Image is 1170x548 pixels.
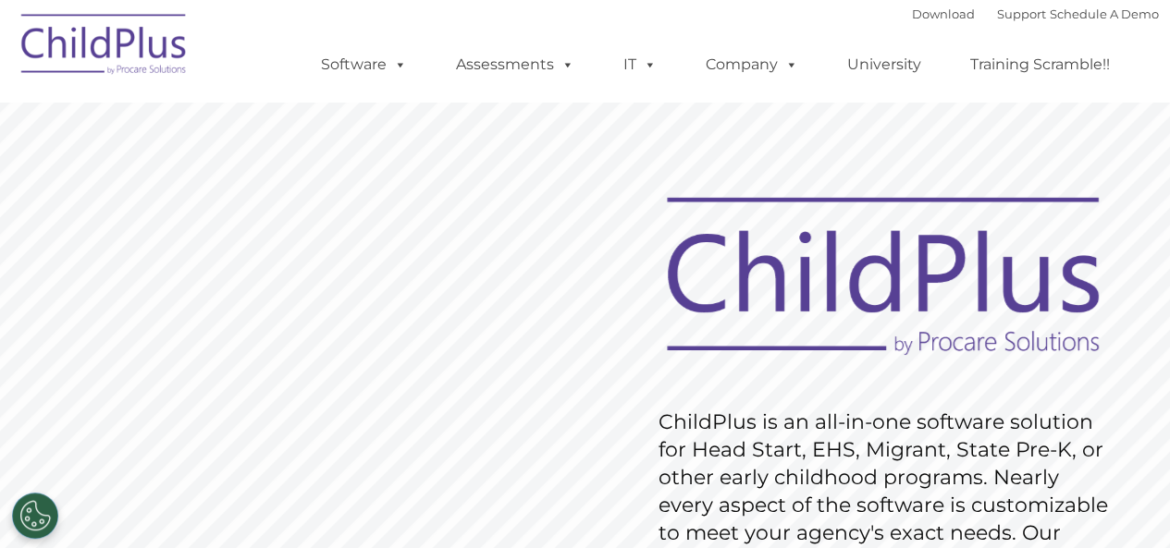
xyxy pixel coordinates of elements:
a: University [829,46,940,83]
a: Support [997,6,1046,21]
a: Software [302,46,425,83]
button: Cookies Settings [12,493,58,539]
iframe: Chat Widget [1078,459,1170,548]
a: Assessments [437,46,593,83]
a: Company [687,46,817,83]
a: Schedule A Demo [1050,6,1159,21]
a: Download [912,6,975,21]
img: ChildPlus by Procare Solutions [12,1,197,93]
a: Training Scramble!! [952,46,1128,83]
font: | [912,6,1159,21]
a: IT [605,46,675,83]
